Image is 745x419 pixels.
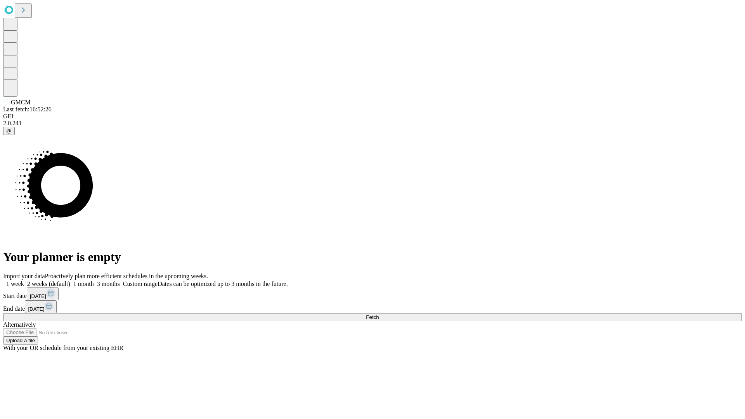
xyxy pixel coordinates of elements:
[3,300,742,313] div: End date
[3,250,742,264] h1: Your planner is empty
[6,128,12,134] span: @
[3,127,15,135] button: @
[27,280,70,287] span: 2 weeks (default)
[3,345,123,351] span: With your OR schedule from your existing EHR
[3,113,742,120] div: GEI
[3,336,38,345] button: Upload a file
[3,120,742,127] div: 2.0.241
[3,313,742,321] button: Fetch
[28,306,44,312] span: [DATE]
[73,280,94,287] span: 1 month
[11,99,31,106] span: GMCM
[3,106,52,113] span: Last fetch: 16:52:26
[6,280,24,287] span: 1 week
[3,287,742,300] div: Start date
[366,314,379,320] span: Fetch
[158,280,288,287] span: Dates can be optimized up to 3 months in the future.
[3,321,36,328] span: Alternatively
[123,280,158,287] span: Custom range
[3,273,45,279] span: Import your data
[27,287,59,300] button: [DATE]
[30,293,46,299] span: [DATE]
[25,300,57,313] button: [DATE]
[45,273,208,279] span: Proactively plan more efficient schedules in the upcoming weeks.
[97,280,120,287] span: 3 months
